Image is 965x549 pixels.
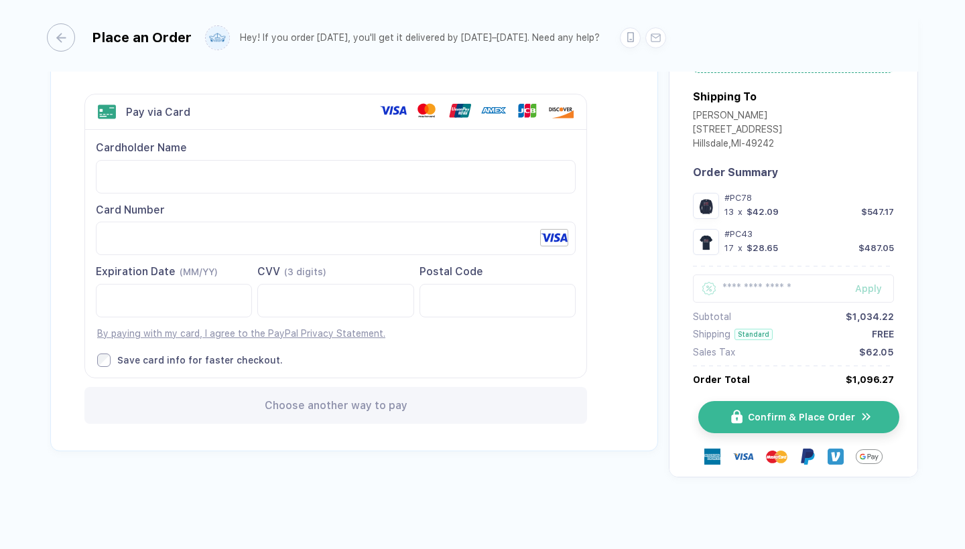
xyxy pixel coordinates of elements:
[97,354,111,367] input: Save card info for faster checkout.
[693,138,782,152] div: Hillsdale , MI - 49242
[747,207,779,217] div: $42.09
[736,207,744,217] div: x
[693,374,750,385] div: Order Total
[107,222,564,254] iframe: Secure Credit Card Frame - Credit Card Number
[859,347,894,358] div: $62.05
[693,110,782,124] div: [PERSON_NAME]
[97,328,385,339] a: By paying with my card, I agree to the PayPal Privacy Statement.
[284,266,326,277] span: (3 digits)
[84,387,587,424] div: Choose another way to pay
[828,449,844,465] img: Venmo
[431,285,564,317] iframe: Secure Credit Card Frame - Postal Code
[846,311,894,322] div: $1,034.22
[96,141,576,155] div: Cardholder Name
[860,410,873,423] img: icon
[693,311,731,322] div: Subtotal
[846,374,894,385] div: $1,096.27
[693,90,757,103] div: Shipping To
[732,446,754,467] img: visa
[799,449,816,465] img: Paypal
[861,207,894,217] div: $547.17
[724,207,734,217] div: 13
[240,32,600,44] div: Hey! If you order [DATE], you'll get it delivered by [DATE]–[DATE]. Need any help?
[693,124,782,138] div: [STREET_ADDRESS]
[724,193,894,203] div: #PC78
[107,161,564,193] iframe: Secure Credit Card Frame - Cardholder Name
[724,229,894,239] div: #PC43
[858,243,894,253] div: $487.05
[724,243,734,253] div: 17
[693,347,735,358] div: Sales Tax
[747,243,778,253] div: $28.65
[96,203,576,218] div: Card Number
[96,264,252,279] div: Expiration Date
[872,329,894,339] div: FREE
[696,232,716,252] img: 1760033672665dlzfl_nt_front.png
[107,285,241,317] iframe: Secure Credit Card Frame - Expiration Date
[265,399,407,412] span: Choose another way to pay
[731,410,743,424] img: icon
[734,329,773,340] div: Standard
[693,166,894,179] div: Order Summary
[855,283,894,294] div: Apply
[420,264,576,279] div: Postal Code
[269,285,402,317] iframe: Secure Credit Card Frame - CVV
[257,264,413,279] div: CVV
[736,243,744,253] div: x
[766,446,787,467] img: master-card
[748,412,855,422] span: Confirm & Place Order
[92,29,192,46] div: Place an Order
[696,196,716,216] img: 230714fd-6779-4739-ab9f-09520f95d6a8_nt_front_1759691690510.jpg
[117,354,283,366] div: Save card info for faster checkout.
[693,329,730,339] div: Shipping
[180,266,218,277] span: (MM/YY)
[698,401,899,433] button: iconConfirm & Place Ordericon
[126,106,190,119] div: Pay via Card
[704,449,720,465] img: express
[856,443,883,470] img: GPay
[206,26,229,50] img: user profile
[838,274,894,303] button: Apply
